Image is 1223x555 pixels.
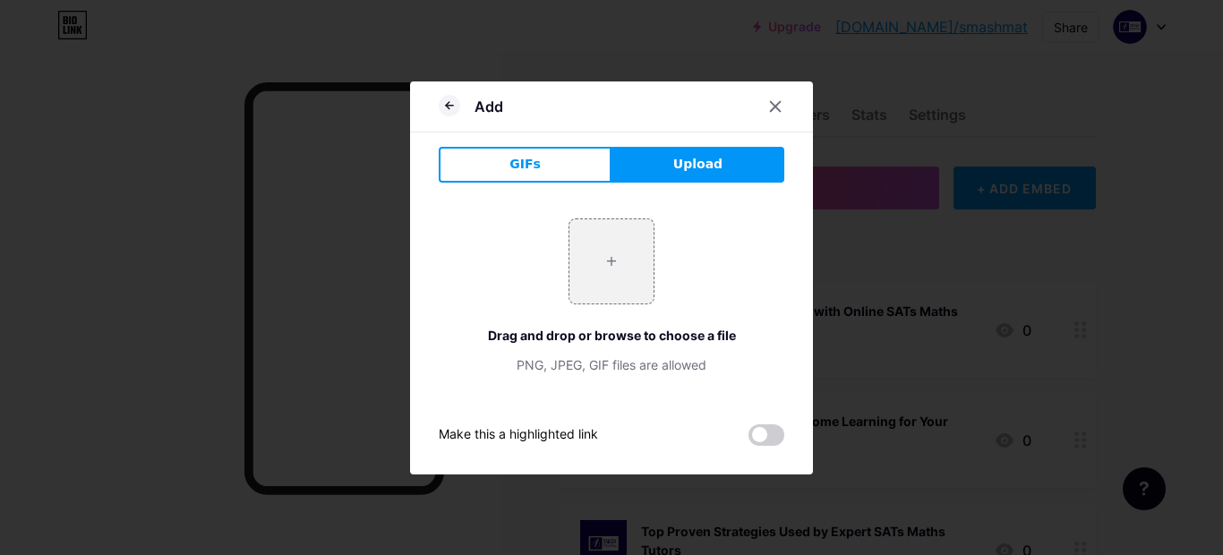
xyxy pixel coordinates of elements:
button: GIFs [439,147,611,183]
span: GIFs [509,155,541,174]
span: Upload [673,155,723,174]
div: Drag and drop or browse to choose a file [439,326,784,345]
div: Make this a highlighted link [439,424,598,446]
div: PNG, JPEG, GIF files are allowed [439,355,784,374]
div: Add [475,96,503,117]
button: Upload [611,147,784,183]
